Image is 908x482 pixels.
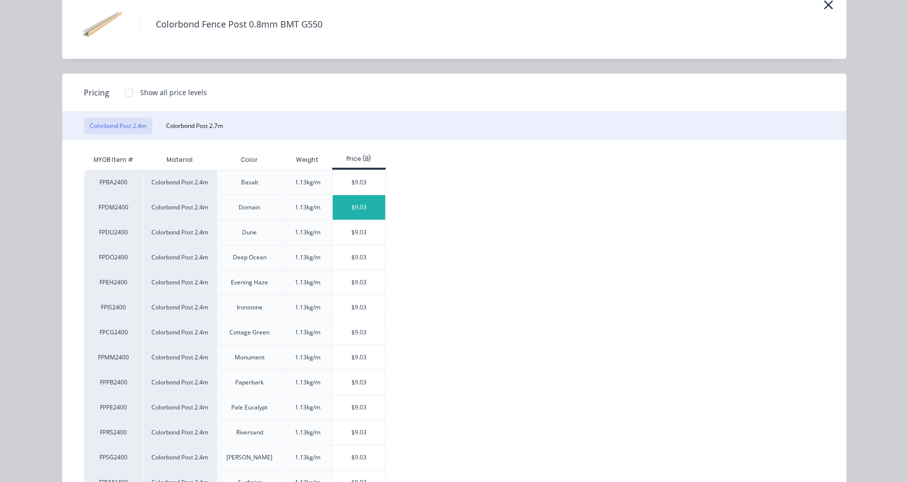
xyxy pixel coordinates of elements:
[231,278,268,287] div: Evening Haze
[84,118,152,134] button: Colorbond Post 2.4m
[333,245,385,270] div: $9.03
[236,428,263,437] div: Riversand
[143,220,217,245] div: Colorbond Post 2.4m
[333,445,385,470] div: $9.03
[233,253,267,262] div: Deep Ocean
[84,345,143,370] div: FPMM2400
[84,445,143,470] div: FPSG2400
[333,270,385,295] div: $9.03
[333,420,385,445] div: $9.03
[288,148,326,172] div: Weight
[333,395,385,420] div: $9.03
[143,295,217,320] div: Colorbond Post 2.4m
[84,150,143,170] div: MYOB Item #
[242,228,257,237] div: Dune
[140,87,207,98] div: Show all price levels
[84,295,143,320] div: FPIS2400
[143,245,217,270] div: Colorbond Post 2.4m
[295,328,320,337] div: 1.13kg/m
[295,253,320,262] div: 1.13kg/m
[143,395,217,420] div: Colorbond Post 2.4m
[226,453,272,462] div: [PERSON_NAME]
[333,320,385,345] div: $9.03
[295,403,320,412] div: 1.13kg/m
[333,195,385,220] div: $9.03
[333,370,385,395] div: $9.03
[295,453,320,462] div: 1.13kg/m
[295,428,320,437] div: 1.13kg/m
[231,403,268,412] div: Pale Eucalypt
[241,178,258,187] div: Basalt
[295,303,320,312] div: 1.13kg/m
[333,220,385,245] div: $9.03
[333,295,385,320] div: $9.03
[84,320,143,345] div: FPCG2400
[143,195,217,220] div: Colorbond Post 2.4m
[84,195,143,220] div: FPDM2400
[143,370,217,395] div: Colorbond Post 2.4m
[295,203,320,212] div: 1.13kg/m
[233,148,266,172] div: Color
[84,220,143,245] div: FPDU2400
[143,170,217,195] div: Colorbond Post 2.4m
[229,328,270,337] div: Cottage Green
[160,118,229,134] button: Colorbond Post 2.7m
[84,420,143,445] div: FPRS2400
[141,15,337,34] h4: Colorbond Fence Post 0.8mm BMT G550
[84,87,109,99] span: Pricing
[143,270,217,295] div: Colorbond Post 2.4m
[84,170,143,195] div: FPBA2400
[295,353,320,362] div: 1.13kg/m
[333,170,385,195] div: $9.03
[235,378,264,387] div: Paperbark
[235,353,265,362] div: Monument
[333,345,385,370] div: $9.03
[295,178,320,187] div: 1.13kg/m
[84,395,143,420] div: FPPE2400
[295,278,320,287] div: 1.13kg/m
[239,203,260,212] div: Domain
[143,420,217,445] div: Colorbond Post 2.4m
[84,245,143,270] div: FPDO2400
[295,228,320,237] div: 1.13kg/m
[84,270,143,295] div: FPEH2400
[332,154,386,163] div: Price (B)
[295,378,320,387] div: 1.13kg/m
[143,150,217,170] div: Material
[84,370,143,395] div: FPPB2400
[143,345,217,370] div: Colorbond Post 2.4m
[143,320,217,345] div: Colorbond Post 2.4m
[143,445,217,470] div: Colorbond Post 2.4m
[237,303,263,312] div: Ironstone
